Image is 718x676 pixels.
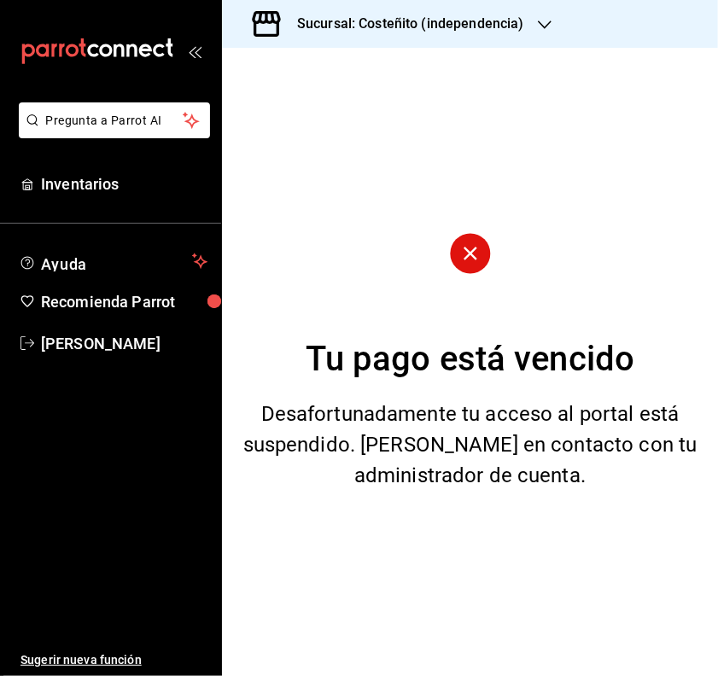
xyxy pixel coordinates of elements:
span: Sugerir nueva función [20,651,207,669]
a: Pregunta a Parrot AI [12,124,210,142]
button: open_drawer_menu [188,44,201,58]
span: Inventarios [41,172,207,195]
span: Pregunta a Parrot AI [46,112,184,130]
span: [PERSON_NAME] [41,332,207,355]
div: Tu pago está vencido [306,334,635,385]
span: Ayuda [41,251,185,271]
div: Desafortunadamente tu acceso al portal está suspendido. [PERSON_NAME] en contacto con tu administ... [238,399,702,491]
h3: Sucursal: Costeñito (independencia) [283,14,524,34]
button: Pregunta a Parrot AI [19,102,210,138]
span: Recomienda Parrot [41,290,207,313]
